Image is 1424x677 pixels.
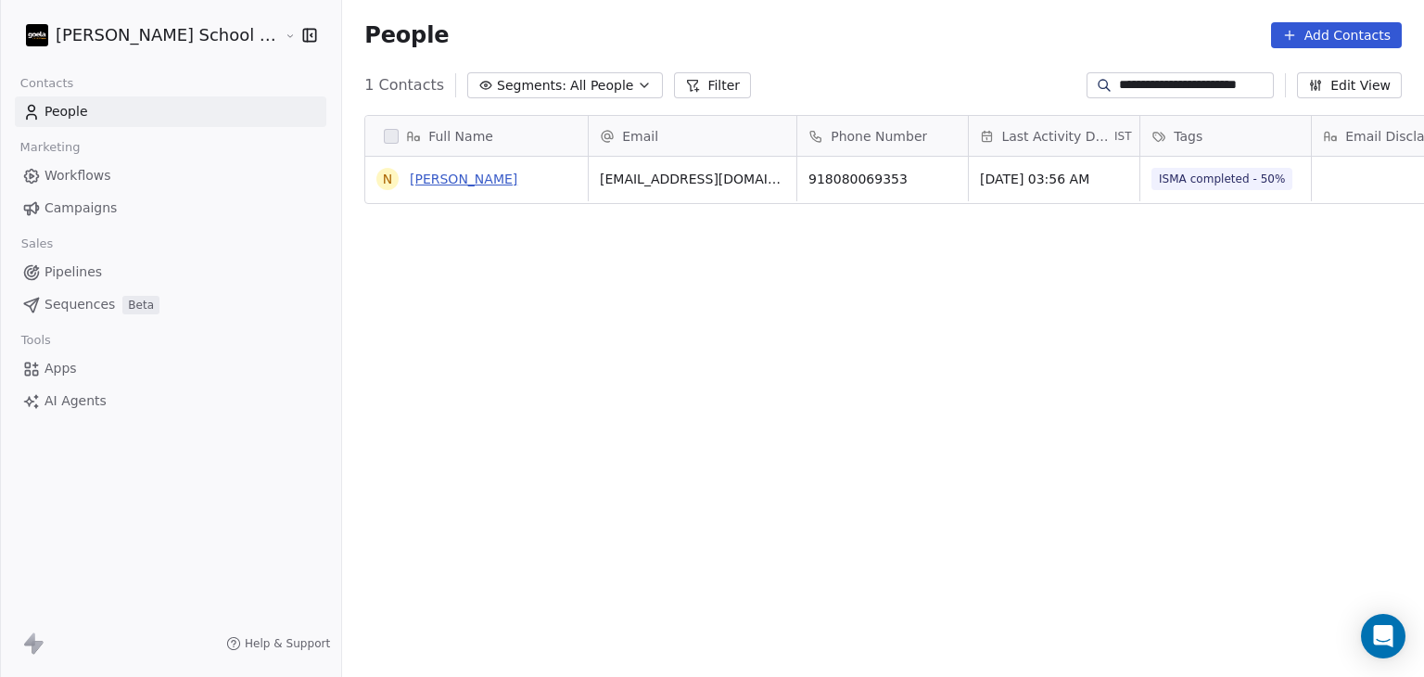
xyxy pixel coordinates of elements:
[1297,72,1402,98] button: Edit View
[364,21,449,49] span: People
[13,230,61,258] span: Sales
[226,636,330,651] a: Help & Support
[15,257,326,287] a: Pipelines
[1001,127,1111,146] span: Last Activity Date
[15,96,326,127] a: People
[44,198,117,218] span: Campaigns
[22,19,271,51] button: [PERSON_NAME] School of Finance LLP
[410,172,517,186] a: [PERSON_NAME]
[808,170,957,188] span: 918080069353
[15,160,326,191] a: Workflows
[15,193,326,224] a: Campaigns
[56,23,280,47] span: [PERSON_NAME] School of Finance LLP
[674,72,751,98] button: Filter
[12,134,88,161] span: Marketing
[44,262,102,282] span: Pipelines
[383,170,392,189] div: N
[1151,168,1292,190] span: ISMA completed - 50%
[365,116,588,156] div: Full Name
[26,24,48,46] img: Zeeshan%20Neck%20Print%20Dark.png
[428,127,493,146] span: Full Name
[1174,127,1202,146] span: Tags
[1271,22,1402,48] button: Add Contacts
[44,391,107,411] span: AI Agents
[12,70,82,97] span: Contacts
[570,76,633,96] span: All People
[497,76,566,96] span: Segments:
[44,295,115,314] span: Sequences
[122,296,159,314] span: Beta
[13,326,58,354] span: Tools
[15,386,326,416] a: AI Agents
[600,170,785,188] span: [EMAIL_ADDRESS][DOMAIN_NAME]
[365,157,589,667] div: grid
[15,353,326,384] a: Apps
[797,116,968,156] div: Phone Number
[980,170,1128,188] span: [DATE] 03:56 AM
[622,127,658,146] span: Email
[44,166,111,185] span: Workflows
[1114,129,1132,144] span: IST
[969,116,1139,156] div: Last Activity DateIST
[589,116,796,156] div: Email
[44,359,77,378] span: Apps
[1361,614,1405,658] div: Open Intercom Messenger
[1140,116,1311,156] div: Tags
[364,74,444,96] span: 1 Contacts
[15,289,326,320] a: SequencesBeta
[245,636,330,651] span: Help & Support
[831,127,927,146] span: Phone Number
[44,102,88,121] span: People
